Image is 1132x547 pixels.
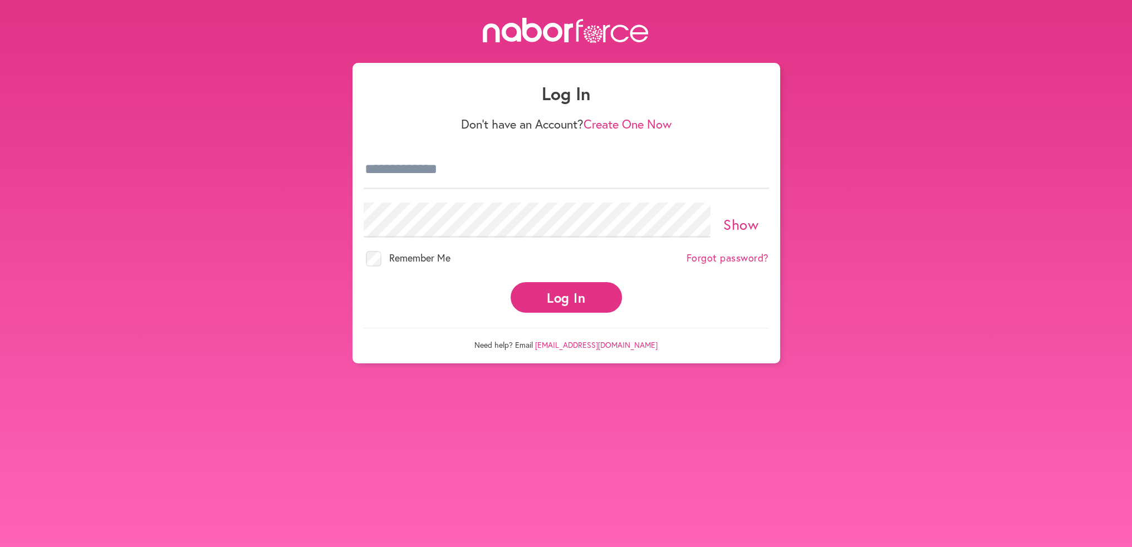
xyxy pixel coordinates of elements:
a: [EMAIL_ADDRESS][DOMAIN_NAME] [535,339,658,350]
span: Remember Me [389,251,450,264]
button: Log In [511,282,622,313]
a: Forgot password? [687,252,769,264]
h1: Log In [364,83,769,104]
a: Create One Now [584,116,672,132]
p: Need help? Email [364,328,769,350]
p: Don't have an Account? [364,117,769,131]
a: Show [723,215,758,234]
